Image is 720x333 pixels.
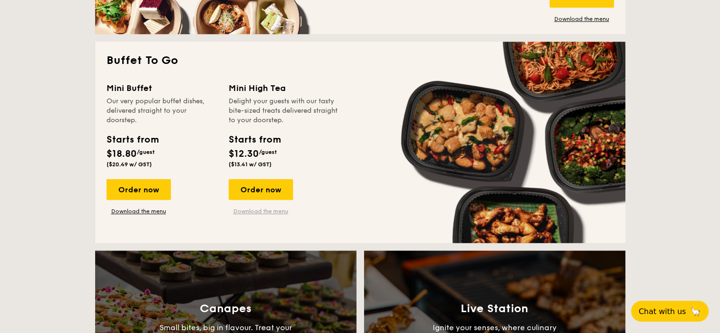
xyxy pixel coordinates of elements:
a: Download the menu [550,15,614,23]
div: Order now [229,179,293,200]
span: ($20.49 w/ GST) [107,161,152,168]
span: /guest [137,149,155,155]
a: Download the menu [107,207,171,215]
h2: Buffet To Go [107,53,614,68]
span: /guest [259,149,277,155]
span: Chat with us [639,307,686,316]
div: Mini Buffet [107,81,217,95]
h3: Live Station [461,302,528,315]
span: ($13.41 w/ GST) [229,161,272,168]
div: Our very popular buffet dishes, delivered straight to your doorstep. [107,97,217,125]
span: 🦙 [690,306,701,317]
span: $18.80 [107,148,137,160]
a: Download the menu [229,207,293,215]
div: Order now [107,179,171,200]
button: Chat with us🦙 [631,301,709,322]
div: Mini High Tea [229,81,339,95]
h3: Canapes [200,302,251,315]
span: $12.30 [229,148,259,160]
div: Delight your guests with our tasty bite-sized treats delivered straight to your doorstep. [229,97,339,125]
div: Starts from [229,133,280,147]
div: Starts from [107,133,158,147]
